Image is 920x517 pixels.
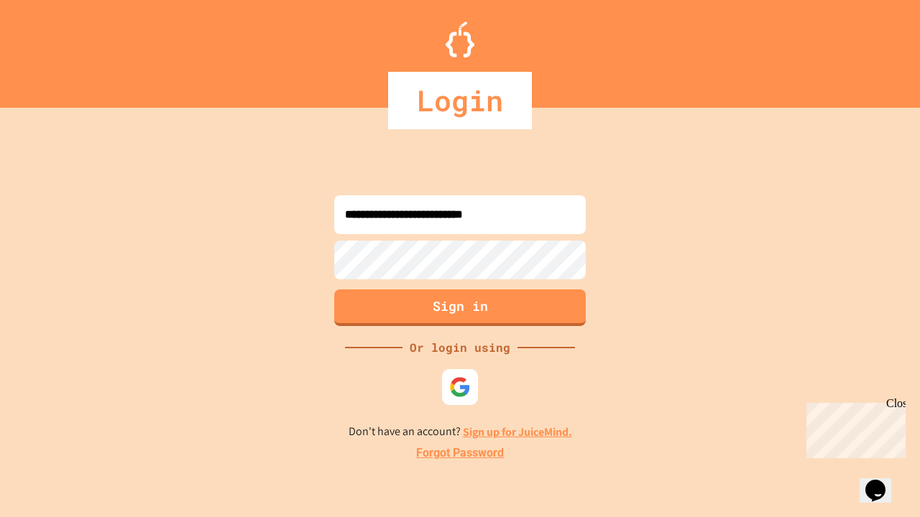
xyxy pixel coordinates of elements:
[463,424,572,439] a: Sign up for JuiceMind.
[6,6,99,91] div: Chat with us now!Close
[446,22,474,57] img: Logo.svg
[416,444,504,462] a: Forgot Password
[349,423,572,441] p: Don't have an account?
[860,460,906,503] iframe: chat widget
[801,397,906,458] iframe: chat widget
[402,339,517,356] div: Or login using
[449,376,471,398] img: google-icon.svg
[334,289,586,326] button: Sign in
[388,72,532,129] div: Login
